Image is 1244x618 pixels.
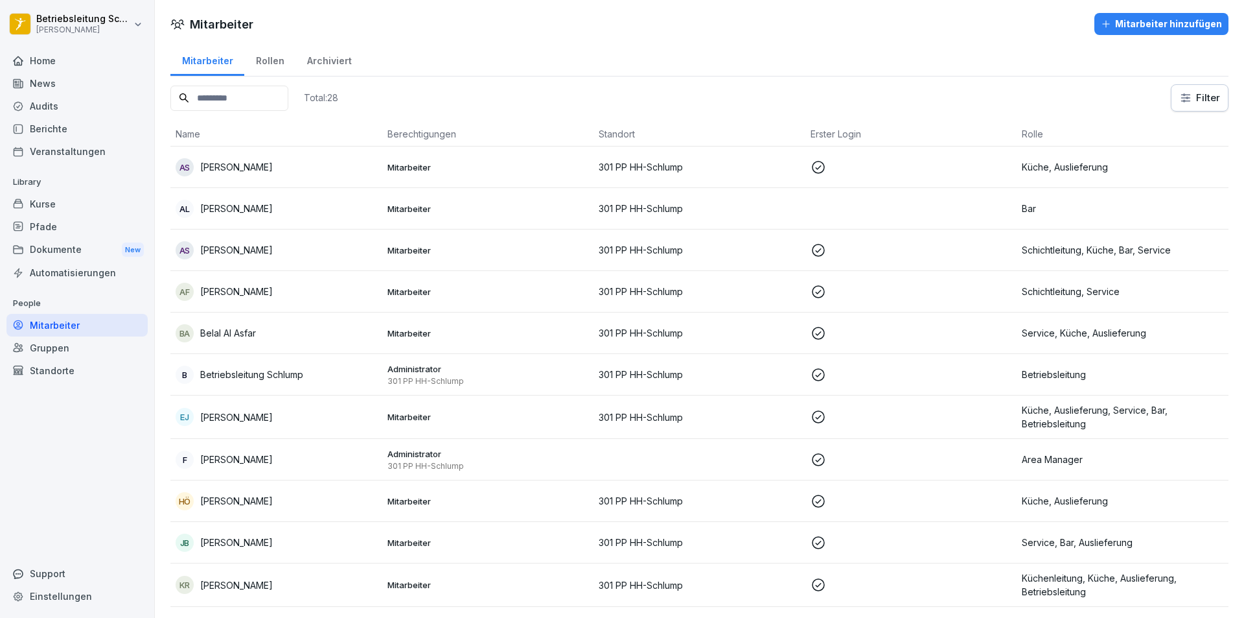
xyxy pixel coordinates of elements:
p: [PERSON_NAME] [200,578,273,592]
a: Gruppen [6,337,148,359]
p: 301 PP HH-Schlump [599,160,800,174]
button: Mitarbeiter hinzufügen [1094,13,1228,35]
a: Veranstaltungen [6,140,148,163]
p: Küche, Auslieferung [1022,160,1223,174]
a: News [6,72,148,95]
div: HÖ [176,492,194,510]
div: Support [6,562,148,585]
p: Küche, Auslieferung, Service, Bar, Betriebsleitung [1022,403,1223,431]
div: JB [176,534,194,552]
p: [PERSON_NAME] [200,160,273,174]
p: Belal Al Asfar [200,326,256,340]
p: Mitarbeiter [387,161,589,173]
p: Bar [1022,202,1223,215]
p: Schichtleitung, Küche, Bar, Service [1022,243,1223,257]
a: Audits [6,95,148,117]
div: New [122,243,144,257]
p: 301 PP HH-Schlump [599,578,800,592]
p: [PERSON_NAME] [200,285,273,298]
h1: Mitarbeiter [190,16,253,33]
a: Mitarbeiter [6,314,148,337]
a: Kurse [6,193,148,215]
p: 301 PP HH-Schlump [599,326,800,340]
p: [PERSON_NAME] [36,25,131,34]
div: KR [176,576,194,594]
a: Pfade [6,215,148,238]
div: Filter [1179,91,1220,104]
p: Schichtleitung, Service [1022,285,1223,298]
p: Mitarbeiter [387,579,589,591]
a: Automatisierungen [6,261,148,284]
p: Betriebsleitung [1022,368,1223,381]
p: Küche, Auslieferung [1022,494,1223,508]
th: Erster Login [805,122,1017,147]
th: Berechtigungen [382,122,594,147]
p: [PERSON_NAME] [200,453,273,466]
p: [PERSON_NAME] [200,410,273,424]
div: AS [176,241,194,259]
div: AL [176,200,194,218]
th: Rolle [1017,122,1228,147]
p: Total: 28 [304,91,338,104]
p: Küchenleitung, Küche, Auslieferung, Betriebsleitung [1022,571,1223,599]
p: [PERSON_NAME] [200,494,273,508]
a: Home [6,49,148,72]
p: Mitarbeiter [387,286,589,298]
p: Mitarbeiter [387,495,589,507]
p: [PERSON_NAME] [200,202,273,215]
p: 301 PP HH-Schlump [599,285,800,298]
p: 301 PP HH-Schlump [599,202,800,215]
div: B [176,366,194,384]
p: Betriebsleitung Schlump [200,368,303,381]
p: 301 PP HH-Schlump [599,494,800,508]
p: 301 PP HH-Schlump [599,536,800,549]
th: Standort [593,122,805,147]
div: Dokumente [6,238,148,262]
p: Mitarbeiter [387,244,589,256]
a: Standorte [6,359,148,382]
div: EJ [176,408,194,426]
p: Service, Bar, Auslieferung [1022,536,1223,549]
p: Administrator [387,363,589,375]
a: Archiviert [295,43,363,76]
p: Mitarbeiter [387,327,589,339]
p: Mitarbeiter [387,203,589,215]
div: AS [176,158,194,176]
div: Mitarbeiter hinzufügen [1101,17,1222,31]
button: Filter [1171,85,1228,111]
div: AF [176,283,194,301]
p: 301 PP HH-Schlump [387,376,589,386]
th: Name [170,122,382,147]
p: Betriebsleitung Schlump [36,14,131,25]
a: Mitarbeiter [170,43,244,76]
p: 301 PP HH-Schlump [599,410,800,424]
a: Einstellungen [6,585,148,608]
p: People [6,293,148,314]
a: DokumenteNew [6,238,148,262]
div: F [176,451,194,469]
p: 301 PP HH-Schlump [599,368,800,381]
a: Berichte [6,117,148,140]
p: [PERSON_NAME] [200,243,273,257]
p: [PERSON_NAME] [200,536,273,549]
p: Mitarbeiter [387,537,589,549]
p: Area Manager [1022,453,1223,466]
p: Service, Küche, Auslieferung [1022,326,1223,340]
p: Administrator [387,448,589,460]
p: 301 PP HH-Schlump [599,243,800,257]
a: Rollen [244,43,295,76]
p: 301 PP HH-Schlump [387,461,589,471]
